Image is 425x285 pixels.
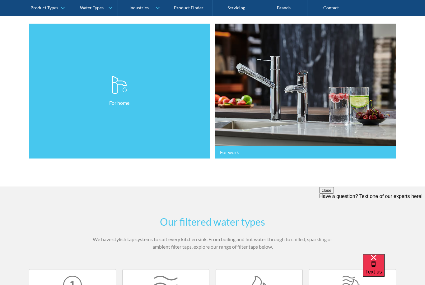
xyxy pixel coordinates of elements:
[363,254,425,285] iframe: podium webchat widget bubble
[129,5,149,10] div: Industries
[319,187,425,262] iframe: podium webchat widget prompt
[30,5,58,10] div: Product Types
[91,236,334,251] p: We have stylish tap systems to suit every kitchen sink. From boiling and hot water through to chi...
[29,24,210,159] a: For home
[91,214,334,229] h2: Our filtered water types
[80,5,104,10] div: Water Types
[109,99,129,107] p: For home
